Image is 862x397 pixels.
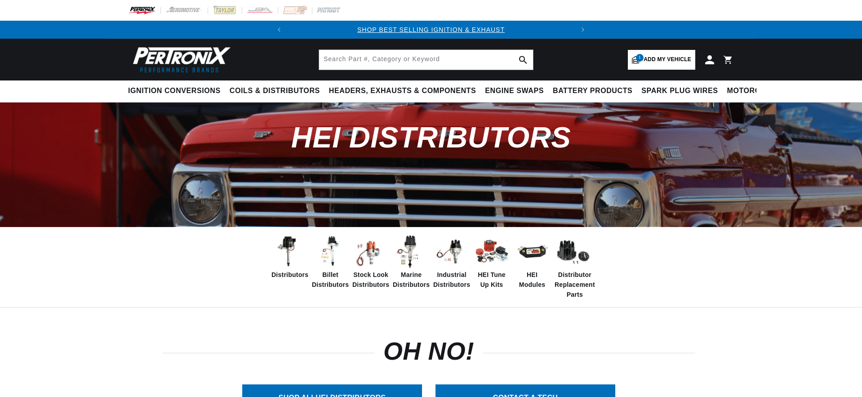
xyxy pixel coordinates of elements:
[329,86,476,96] span: Headers, Exhausts & Components
[352,270,389,290] span: Stock Look Distributors
[514,234,550,290] a: HEI Modules HEI Modules
[106,21,756,39] slideshow-component: Translation missing: en.sections.announcements.announcement_bar
[324,80,480,102] summary: Headers, Exhausts & Components
[288,25,574,35] div: Announcement
[128,44,231,75] img: Pertronix
[128,86,221,96] span: Ignition Conversions
[225,80,324,102] summary: Coils & Distributors
[637,80,722,102] summary: Spark Plug Wires
[641,86,718,96] span: Spark Plug Wires
[514,270,550,290] span: HEI Modules
[319,50,533,70] input: Search Part #, Category or Keyword
[383,341,474,362] h1: OH NO!
[574,21,592,39] button: Translation missing: en.sections.announcements.next_announcement
[636,54,644,62] span: 1
[433,234,469,270] img: Industrial Distributors
[352,234,388,270] img: Stock Look Distributors
[723,80,785,102] summary: Motorcycle
[393,234,429,290] a: Marine Distributors Marine Distributors
[312,270,349,290] span: Billet Distributors
[433,234,469,290] a: Industrial Distributors Industrial Distributors
[271,234,307,270] img: Distributors
[513,50,533,70] button: search button
[312,234,348,290] a: Billet Distributors Billet Distributors
[485,86,544,96] span: Engine Swaps
[433,270,470,290] span: Industrial Distributors
[727,86,781,96] span: Motorcycle
[270,21,288,39] button: Translation missing: en.sections.announcements.previous_announcement
[393,270,430,290] span: Marine Distributors
[271,234,307,280] a: Distributors Distributors
[474,270,510,290] span: HEI Tune Up Kits
[312,234,348,270] img: Billet Distributors
[474,234,510,270] img: HEI Tune Up Kits
[288,25,574,35] div: 1 of 2
[393,234,429,270] img: Marine Distributors
[555,270,595,300] span: Distributor Replacement Parts
[352,234,388,290] a: Stock Look Distributors Stock Look Distributors
[291,121,571,154] span: HEI Distributors
[628,50,695,70] a: 1Add my vehicle
[555,234,591,300] a: Distributor Replacement Parts Distributor Replacement Parts
[230,86,320,96] span: Coils & Distributors
[553,86,632,96] span: Battery Products
[271,270,308,280] span: Distributors
[644,55,691,64] span: Add my vehicle
[548,80,637,102] summary: Battery Products
[514,234,550,270] img: HEI Modules
[474,234,510,290] a: HEI Tune Up Kits HEI Tune Up Kits
[128,80,225,102] summary: Ignition Conversions
[555,234,591,270] img: Distributor Replacement Parts
[357,26,505,33] a: SHOP BEST SELLING IGNITION & EXHAUST
[480,80,548,102] summary: Engine Swaps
